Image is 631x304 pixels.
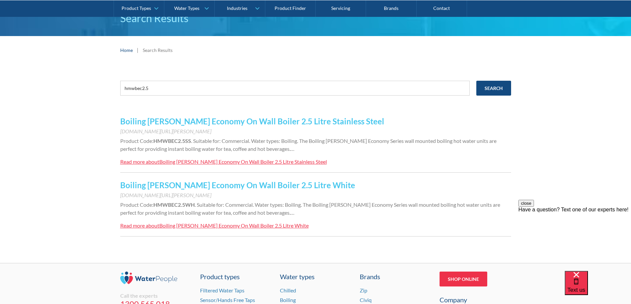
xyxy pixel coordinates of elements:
[280,287,296,293] a: Chilled
[476,81,511,96] input: Search
[120,191,511,199] div: [DOMAIN_NAME][URL][PERSON_NAME]
[120,10,511,26] h1: Search Results
[200,287,244,293] a: Filtered Water Taps
[153,138,191,144] strong: HMWBEC2.5SS
[153,201,195,208] strong: HMWBEC2.5WH
[120,201,153,208] span: Product Code:
[122,5,151,11] div: Product Types
[120,222,159,229] div: Read more about
[120,222,309,230] a: Read more aboutBoiling [PERSON_NAME] Economy On Wall Boiler 2.5 Litre White
[120,47,133,54] a: Home
[174,5,199,11] div: Water Types
[120,116,384,126] a: Boiling [PERSON_NAME] Economy On Wall Boiler 2.5 Litre Stainless Steel
[136,46,139,54] div: |
[440,272,487,286] a: Shop Online
[159,222,309,229] div: Boiling [PERSON_NAME] Economy On Wall Boiler 2.5 Litre White
[120,158,159,165] div: Read more about
[360,287,367,293] a: Zip
[143,47,173,54] div: Search Results
[290,146,294,152] span: …
[565,271,631,304] iframe: podium webchat widget bubble
[120,127,511,135] div: [DOMAIN_NAME][URL][PERSON_NAME]
[290,209,294,216] span: …
[120,138,153,144] span: Product Code:
[120,180,355,190] a: Boiling [PERSON_NAME] Economy On Wall Boiler 2.5 Litre White
[120,81,470,96] input: e.g. chilled water cooler
[120,138,497,152] span: . Suitable for: Commercial. Water types: Boiling. The Boiling [PERSON_NAME] Economy Series wall m...
[120,201,500,216] span: . Suitable for: Commercial. Water types: Boiling. The Boiling [PERSON_NAME] Economy Series wall m...
[120,158,327,166] a: Read more aboutBoiling [PERSON_NAME] Economy On Wall Boiler 2.5 Litre Stainless Steel
[120,292,192,299] div: Call the experts
[360,272,431,282] div: Brands
[518,200,631,279] iframe: podium webchat widget prompt
[280,272,351,282] a: Water types
[200,272,272,282] a: Product types
[227,5,247,11] div: Industries
[159,158,327,165] div: Boiling [PERSON_NAME] Economy On Wall Boiler 2.5 Litre Stainless Steel
[200,297,255,303] a: Sensor/Hands Free Taps
[280,297,296,303] a: Boiling
[360,297,372,303] a: Civiq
